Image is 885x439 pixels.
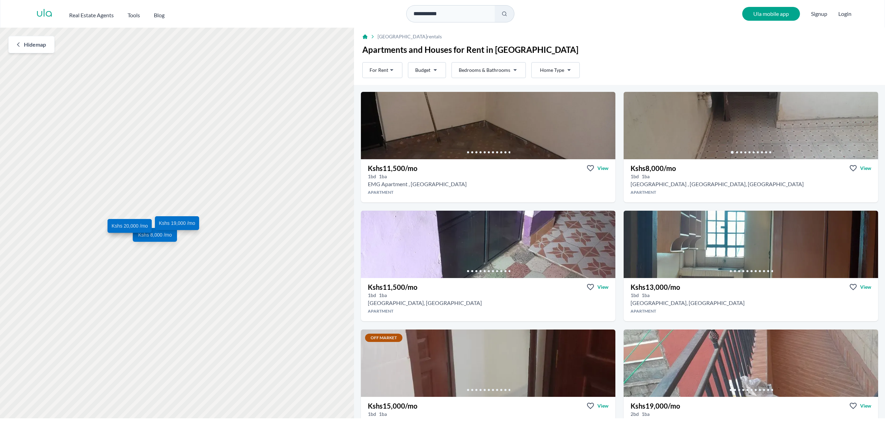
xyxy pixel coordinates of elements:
span: Kshs 20,000 /mo [112,222,148,229]
nav: Main [69,8,178,19]
span: View [597,402,608,409]
span: Kshs 8,000 /mo [138,231,172,238]
img: 1 bedroom Apartment for rent - Kshs 15,000/mo - in Kahawa West around MANHATTAN MEN'S COLLECTIONS... [361,330,615,397]
h4: Apartment [361,190,615,195]
span: [GEOGRAPHIC_DATA] rentals [378,33,442,40]
h2: Tools [128,11,140,19]
h5: 1 bedrooms [368,292,376,299]
a: Kshs11,500/moViewView property in detail1bd 1ba EMG Apartment , [GEOGRAPHIC_DATA]Apartment [361,159,615,202]
h4: Apartment [624,190,878,195]
h5: 1 bedrooms [368,173,376,180]
h2: Blog [154,11,165,19]
h5: 1 bathrooms [379,292,387,299]
button: Tools [128,8,140,19]
img: 2 bedroom Apartment for rent - Kshs 19,000/mo - in Kahawa West around The KBA School, Kahawa West... [624,330,878,397]
h5: 1 bathrooms [379,411,387,418]
h5: 1 bathrooms [379,173,387,180]
h1: Apartments and Houses for Rent in [GEOGRAPHIC_DATA] [362,44,877,55]
img: 1 bedroom Apartment for rent - Kshs 13,000/mo - in Kahawa West behind RUBIS Petrol Station, Nairo... [624,211,878,278]
button: For Rent [362,62,402,78]
h5: 1 bedrooms [631,173,639,180]
span: View [597,284,608,290]
span: For Rent [370,67,388,74]
button: Bedrooms & Bathrooms [451,62,526,78]
span: View [860,402,871,409]
span: Bedrooms & Bathrooms [459,67,510,74]
h2: 1 bedroom Apartment for rent in Kahawa West - Kshs 13,000/mo -RUBIS Petrol Station, Nairobi, Keny... [631,299,745,307]
a: Ula mobile app [742,7,800,21]
h3: Kshs 19,000 /mo [631,401,680,411]
a: Kshs8,000/moViewView property in detail1bd 1ba [GEOGRAPHIC_DATA] , [GEOGRAPHIC_DATA], [GEOGRAPHIC... [624,159,878,202]
a: Kshs 20,000 /mo [108,219,152,233]
h2: Real Estate Agents [69,11,114,19]
span: View [597,165,608,172]
a: Kshs 19,000 /mo [155,216,199,230]
h2: 1 bedroom Apartment for rent in Kahawa West - Kshs 11,500/mo -The KBA School, Kahawa West Campus,... [368,180,467,188]
span: Home Type [540,67,564,74]
img: 1 bedroom Apartment for rent - Kshs 11,500/mo - in Kahawa West near The KBA School, Kahawa West C... [361,92,615,159]
a: Kshs13,000/moViewView property in detail1bd 1ba [GEOGRAPHIC_DATA], [GEOGRAPHIC_DATA]Apartment [624,278,878,321]
span: View [860,284,871,290]
a: Kshs11,500/moViewView property in detail1bd 1ba [GEOGRAPHIC_DATA], [GEOGRAPHIC_DATA]Apartment [361,278,615,321]
h2: 1 bedroom Apartment for rent in Kahawa West - Kshs 8,000/mo -Kahawa West Station Road, Nairobi, K... [631,180,804,188]
h5: 1 bathrooms [642,173,650,180]
span: Off Market [365,334,402,342]
h2: 2 bedroom Apartment for rent in Kahawa West - Kshs 19,000/mo -The KBA School, Kahawa West Campus,... [631,418,687,426]
h3: Kshs 13,000 /mo [631,282,680,292]
h3: Kshs 11,500 /mo [368,282,417,292]
h3: Kshs 11,500 /mo [368,163,417,173]
h3: Kshs 8,000 /mo [631,163,676,173]
h5: 1 bathrooms [642,292,650,299]
a: Kshs 8,000 /mo [133,228,177,242]
button: Budget [408,62,446,78]
img: 1 bedroom Apartment for rent - Kshs 8,000/mo - in Kahawa West along Kahawa West Station Road, Nai... [624,92,878,159]
a: ula [36,8,53,20]
h5: 1 bedrooms [631,292,639,299]
h5: 1 bathrooms [642,411,650,418]
span: Hide map [24,40,46,49]
span: Signup [811,7,827,21]
button: Real Estate Agents [69,8,114,19]
h2: 1 bedroom Apartment for rent in Kahawa West - Kshs 11,500/mo -MANHATTAN MEN'S COLLECTIONS, Nairob... [368,299,482,307]
button: Home Type [531,62,580,78]
h5: 1 bedrooms [368,411,376,418]
h4: Apartment [361,308,615,314]
span: View [860,165,871,172]
h4: Apartment [624,308,878,314]
h5: 2 bedrooms [631,411,639,418]
img: 1 bedroom Apartment for rent - Kshs 11,500/mo - in Kahawa West near MANHATTAN MEN'S COLLECTIONS, ... [361,211,615,278]
a: Blog [154,8,165,19]
span: Budget [415,67,430,74]
span: Kshs 19,000 /mo [159,220,195,227]
h2: 1 bedroom Apartment for rent in Kahawa West - Kshs 15,000/mo -MANHATTAN MEN'S COLLECTIONS, Nairob... [368,418,482,426]
button: Login [838,10,851,18]
h3: Kshs 15,000 /mo [368,401,417,411]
